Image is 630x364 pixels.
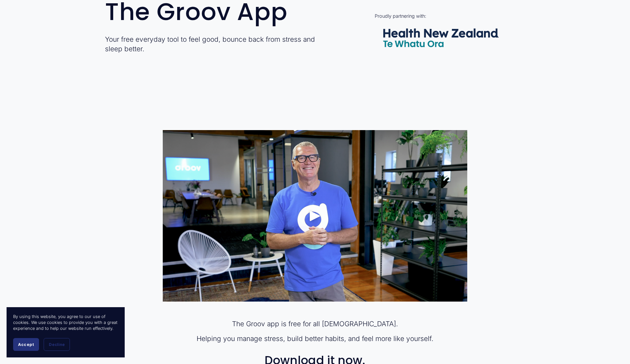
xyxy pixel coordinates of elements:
[18,342,34,347] span: Accept
[105,34,332,54] p: Your free everyday tool to feel good, bounce back from stress and sleep better.
[13,314,118,331] p: By using this website, you agree to our use of cookies. We use cookies to provide you with a grea...
[49,342,65,347] span: Decline
[44,338,70,351] button: Decline
[307,208,323,224] div: Play
[163,334,467,343] p: Helping you manage stress, build better habits, and feel more like yourself.
[163,319,467,329] p: The Groov app is free for all [DEMOGRAPHIC_DATA].
[13,338,39,351] button: Accept
[7,307,125,357] section: Cookie banner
